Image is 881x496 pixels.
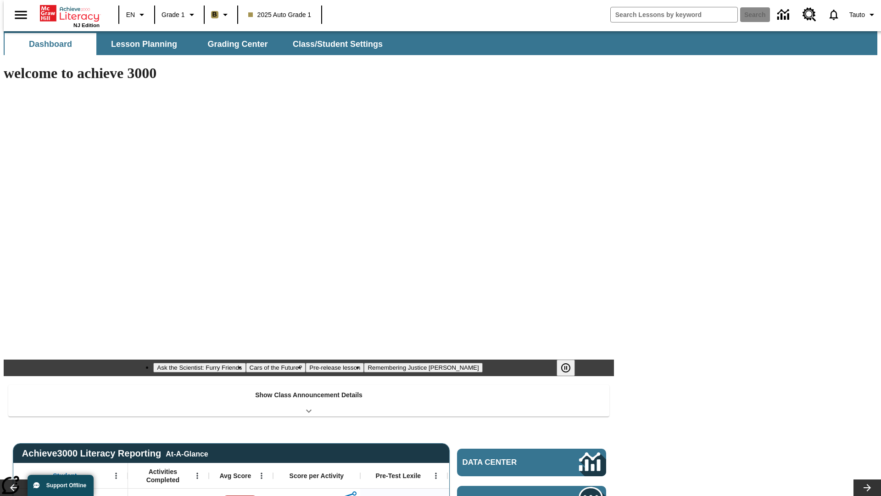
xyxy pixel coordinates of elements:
span: Student [53,472,77,480]
span: Tauto [849,10,865,20]
button: Open side menu [7,1,34,28]
span: Score per Activity [290,472,344,480]
button: Dashboard [5,33,96,55]
span: Grade 1 [162,10,185,20]
button: Open Menu [429,469,443,483]
span: Support Offline [46,482,86,489]
div: Home [40,3,100,28]
span: Data Center [463,458,548,467]
span: NJ Edition [73,23,100,28]
button: Class/Student Settings [285,33,390,55]
button: Pause [557,360,575,376]
div: SubNavbar [4,33,391,55]
span: EN [126,10,135,20]
a: Data Center [772,2,797,28]
span: 2025 Auto Grade 1 [248,10,312,20]
h1: welcome to achieve 3000 [4,65,614,82]
button: Grading Center [192,33,284,55]
button: Support Offline [28,475,94,496]
button: Open Menu [190,469,204,483]
button: Lesson carousel, Next [853,479,881,496]
div: SubNavbar [4,31,877,55]
button: Language: EN, Select a language [122,6,151,23]
span: Achieve3000 Literacy Reporting [22,448,208,459]
button: Slide 1 Ask the Scientist: Furry Friends [153,363,245,372]
button: Slide 4 Remembering Justice O'Connor [364,363,482,372]
a: Data Center [457,449,606,476]
span: Pre-Test Lexile [376,472,421,480]
span: Avg Score [219,472,251,480]
button: Slide 2 Cars of the Future? [246,363,306,372]
div: Pause [557,360,584,376]
a: Resource Center, Will open in new tab [797,2,822,27]
div: Show Class Announcement Details [8,385,609,417]
span: Activities Completed [133,468,193,484]
button: Grade: Grade 1, Select a grade [158,6,201,23]
span: B [212,9,217,20]
button: Boost Class color is light brown. Change class color [207,6,234,23]
a: Notifications [822,3,846,27]
button: Profile/Settings [846,6,881,23]
button: Slide 3 Pre-release lesson [306,363,364,372]
input: search field [611,7,737,22]
a: Home [40,4,100,23]
div: At-A-Glance [166,448,208,458]
button: Open Menu [255,469,268,483]
button: Lesson Planning [98,33,190,55]
button: Open Menu [109,469,123,483]
p: Show Class Announcement Details [255,390,362,400]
